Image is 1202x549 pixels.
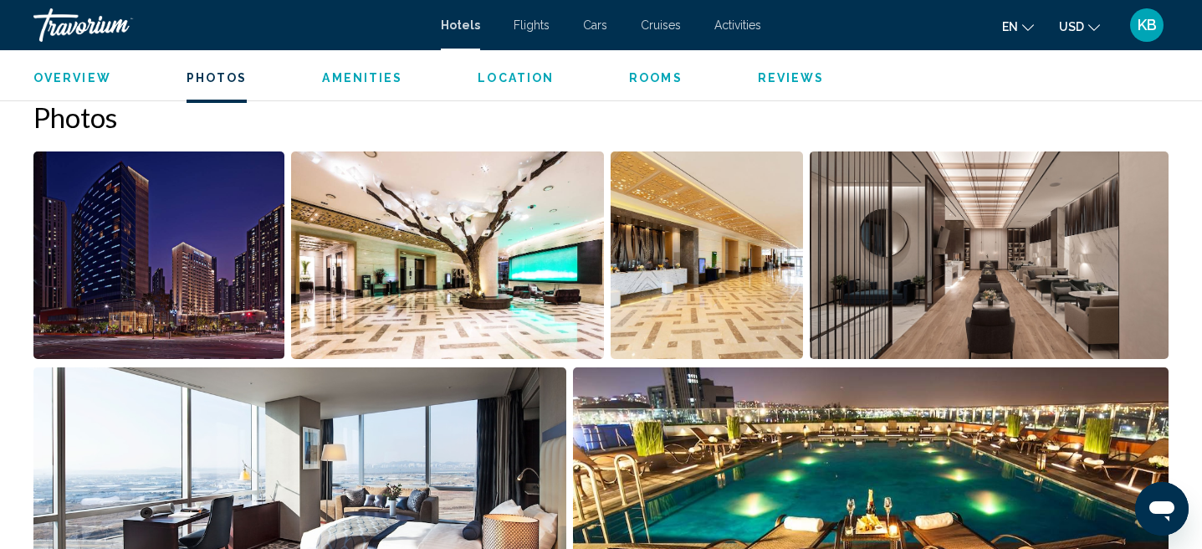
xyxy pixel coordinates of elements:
[322,71,402,85] span: Amenities
[33,70,111,85] button: Overview
[641,18,681,32] a: Cruises
[758,71,825,85] span: Reviews
[1135,482,1189,536] iframe: Button to launch messaging window
[714,18,761,32] a: Activities
[441,18,480,32] a: Hotels
[1125,8,1169,43] button: User Menu
[322,70,402,85] button: Amenities
[33,100,1169,134] h2: Photos
[187,70,248,85] button: Photos
[33,8,424,42] a: Travorium
[1059,14,1100,38] button: Change currency
[629,71,683,85] span: Rooms
[291,151,605,360] button: Open full-screen image slider
[33,71,111,85] span: Overview
[1059,20,1084,33] span: USD
[611,151,803,360] button: Open full-screen image slider
[583,18,607,32] a: Cars
[514,18,550,32] a: Flights
[1002,20,1018,33] span: en
[478,70,554,85] button: Location
[629,70,683,85] button: Rooms
[478,71,554,85] span: Location
[187,71,248,85] span: Photos
[810,151,1169,360] button: Open full-screen image slider
[33,151,284,360] button: Open full-screen image slider
[758,70,825,85] button: Reviews
[1138,17,1157,33] span: KB
[1002,14,1034,38] button: Change language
